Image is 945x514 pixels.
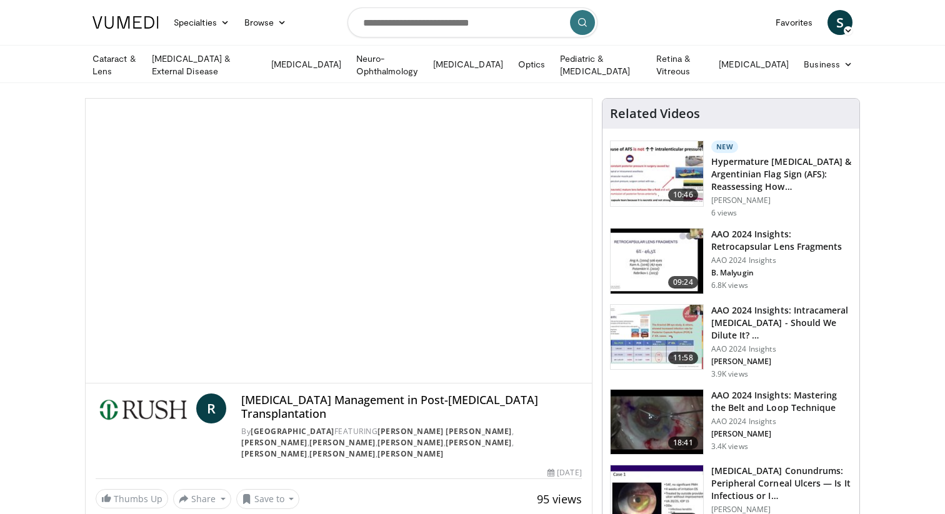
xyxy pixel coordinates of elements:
a: [MEDICAL_DATA] [264,52,349,77]
a: [GEOGRAPHIC_DATA] [251,426,334,437]
img: 22a3a3a3-03de-4b31-bd81-a17540334f4a.150x105_q85_crop-smart_upscale.jpg [611,390,703,455]
p: [PERSON_NAME] [711,357,852,367]
a: Retina & Vitreous [649,52,711,77]
h3: AAO 2024 Insights: Mastering the Belt and Loop Technique [711,389,852,414]
span: 10:46 [668,189,698,201]
p: 6.8K views [711,280,748,290]
img: de733f49-b136-4bdc-9e00-4021288efeb7.150x105_q85_crop-smart_upscale.jpg [611,305,703,370]
h3: AAO 2024 Insights: Retrocapsular Lens Fragments [711,228,852,253]
div: [DATE] [547,467,581,478]
a: Cataract & Lens [85,52,144,77]
h4: [MEDICAL_DATA] Management in Post-[MEDICAL_DATA] Transplantation [241,393,581,420]
p: 3.9K views [711,369,748,379]
img: 40c8dcf9-ac14-45af-8571-bda4a5b229bd.150x105_q85_crop-smart_upscale.jpg [611,141,703,206]
a: 10:46 New Hypermature [MEDICAL_DATA] & Argentinian Flag Sign (AFS): Reassessing How… [PERSON_NAME... [610,141,852,218]
h3: Hypermature [MEDICAL_DATA] & Argentinian Flag Sign (AFS): Reassessing How… [711,156,852,193]
button: Save to [236,489,300,509]
a: [PERSON_NAME] [377,437,444,448]
a: Favorites [768,10,820,35]
a: 09:24 AAO 2024 Insights: Retrocapsular Lens Fragments AAO 2024 Insights B. Malyugin 6.8K views [610,228,852,294]
p: AAO 2024 Insights [711,417,852,427]
a: Neuro-Ophthalmology [349,52,426,77]
img: VuMedi Logo [92,16,159,29]
a: [PERSON_NAME] [309,437,376,448]
span: 18:41 [668,437,698,449]
span: 09:24 [668,276,698,289]
a: [PERSON_NAME] [241,437,307,448]
a: [PERSON_NAME] [241,448,307,459]
a: S [827,10,852,35]
p: AAO 2024 Insights [711,344,852,354]
p: [PERSON_NAME] [711,195,852,205]
input: Search topics, interventions [347,7,597,37]
video-js: Video Player [86,99,592,383]
a: Pediatric & [MEDICAL_DATA] [552,52,649,77]
p: [PERSON_NAME] [711,429,852,439]
a: Thumbs Up [96,489,168,508]
p: AAO 2024 Insights [711,255,852,265]
h3: [MEDICAL_DATA] Conundrums: Peripheral Corneal Ulcers — Is It Infectious or I… [711,465,852,502]
a: Specialties [166,10,237,35]
a: [MEDICAL_DATA] [711,52,796,77]
a: 11:58 AAO 2024 Insights: Intracameral [MEDICAL_DATA] - Should We Dilute It? … AAO 2024 Insights [... [610,304,852,379]
a: [PERSON_NAME] [377,448,444,459]
h3: AAO 2024 Insights: Intracameral [MEDICAL_DATA] - Should We Dilute It? … [711,304,852,342]
span: 95 views [537,492,582,507]
a: [PERSON_NAME] [446,437,512,448]
button: Share [173,489,231,509]
p: 6 views [711,208,737,218]
a: Optics [511,52,552,77]
a: 18:41 AAO 2024 Insights: Mastering the Belt and Loop Technique AAO 2024 Insights [PERSON_NAME] 3.... [610,389,852,455]
h4: Related Videos [610,106,700,121]
p: 3.4K views [711,442,748,452]
a: [PERSON_NAME] [PERSON_NAME] [377,426,512,437]
a: R [196,393,226,423]
a: [MEDICAL_DATA] [426,52,511,77]
img: 01f52a5c-6a53-4eb2-8a1d-dad0d168ea80.150x105_q85_crop-smart_upscale.jpg [611,229,703,294]
a: Business [796,52,860,77]
a: [PERSON_NAME] [309,448,376,459]
span: 11:58 [668,352,698,364]
img: Rush University Medical Center [96,393,191,423]
a: Browse [237,10,294,35]
p: New [711,141,739,153]
p: B. Malyugin [711,268,852,278]
div: By FEATURING , , , , , , , [241,426,581,460]
a: [MEDICAL_DATA] & External Disease [144,52,264,77]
